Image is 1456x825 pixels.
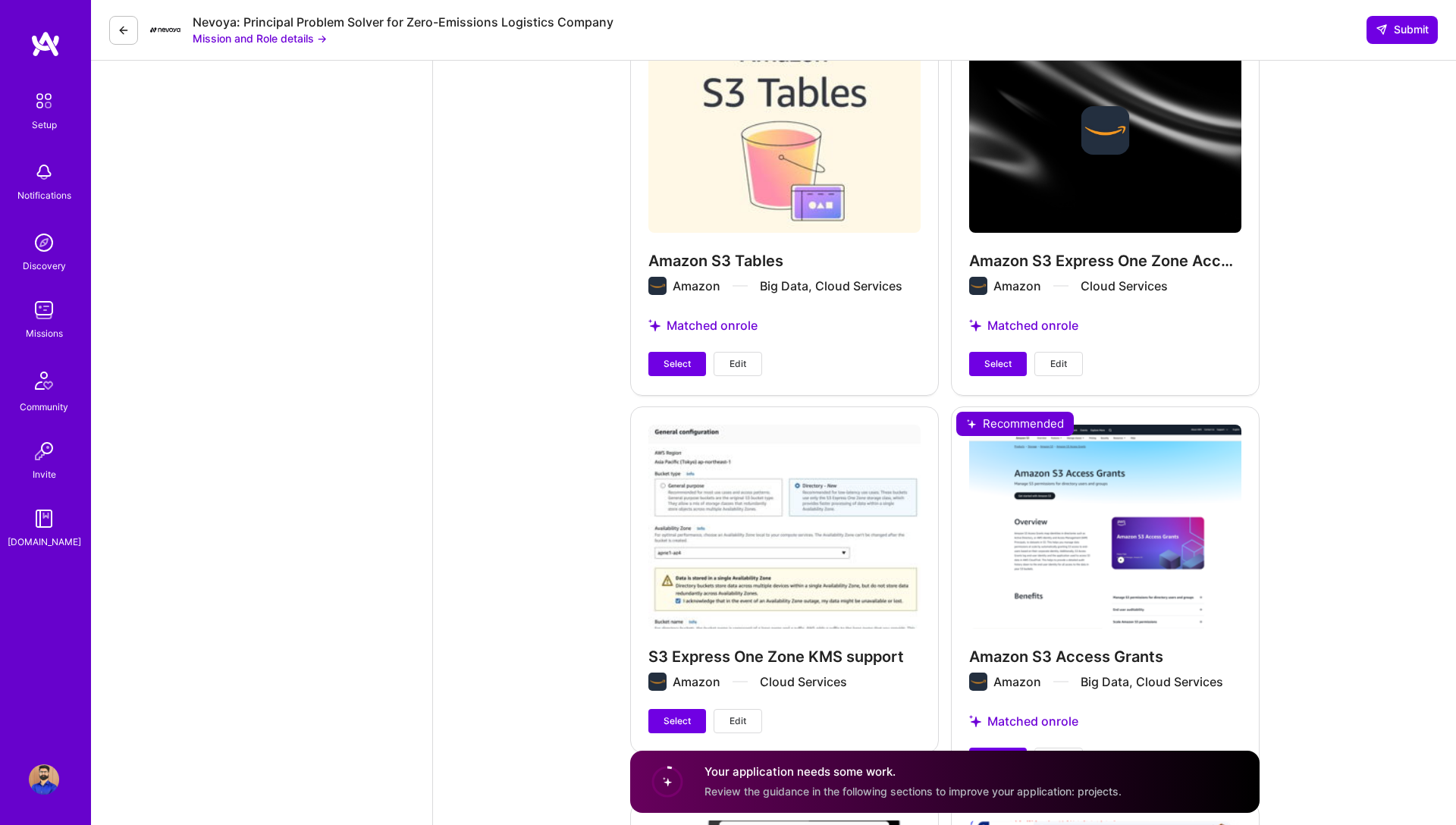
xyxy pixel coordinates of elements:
span: Edit [730,714,746,728]
button: Mission and Role details → [193,30,327,46]
div: Invite [33,466,56,482]
span: Select [984,357,1012,371]
i: icon SendLight [1376,24,1388,36]
img: User Avatar [29,764,59,795]
span: Select [664,714,691,728]
img: logo [30,30,61,58]
div: Nevoya: Principal Problem Solver for Zero-Emissions Logistics Company [193,14,613,30]
a: User Avatar [25,764,63,795]
img: teamwork [29,295,59,325]
img: Invite [29,436,59,466]
button: Edit [1034,352,1083,376]
span: Select [664,357,691,371]
div: Setup [32,117,57,133]
button: Edit [1034,748,1083,772]
button: Edit [714,709,762,733]
button: Select [969,748,1027,772]
div: Notifications [17,187,71,203]
img: bell [29,157,59,187]
div: [DOMAIN_NAME] [8,534,81,550]
span: Submit [1376,22,1429,37]
img: discovery [29,227,59,258]
div: Community [20,399,68,415]
img: guide book [29,503,59,534]
img: setup [28,85,60,117]
i: icon LeftArrowDark [118,24,130,36]
button: Edit [714,352,762,376]
img: Community [26,362,62,399]
button: Select [648,709,706,733]
button: Select [969,352,1027,376]
span: Review the guidance in the following sections to improve your application: projects. [704,785,1122,798]
button: Submit [1367,16,1438,43]
span: Edit [1050,357,1067,371]
button: Select [648,352,706,376]
h4: Your application needs some work. [704,764,1122,780]
div: Discovery [23,258,66,274]
span: Edit [730,357,746,371]
div: Missions [26,325,63,341]
img: Company Logo [150,27,180,33]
